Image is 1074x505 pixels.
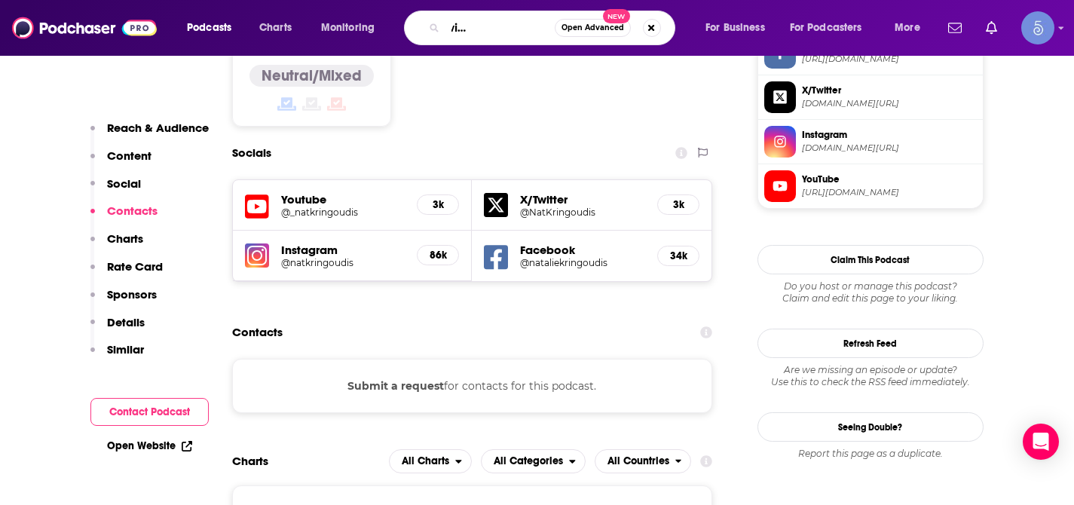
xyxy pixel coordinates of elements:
[107,439,192,452] a: Open Website
[281,243,405,257] h5: Instagram
[757,412,984,442] a: Seeing Double?
[561,24,624,32] span: Open Advanced
[90,176,141,204] button: Social
[1021,11,1054,44] span: Logged in as Spiral5-G1
[389,449,472,473] h2: Platforms
[281,207,405,218] a: @_natkringoudis
[107,287,157,301] p: Sponsors
[389,449,472,473] button: open menu
[802,142,977,154] span: instagram.com/natkringoudis
[90,204,158,231] button: Contacts
[90,398,209,426] button: Contact Podcast
[1021,11,1054,44] img: User Profile
[249,16,301,40] a: Charts
[90,342,144,370] button: Similar
[232,359,713,413] div: for contacts for this podcast.
[494,456,563,467] span: All Categories
[232,139,271,167] h2: Socials
[321,17,375,38] span: Monitoring
[520,207,645,218] a: @NatKringoudis
[780,16,884,40] button: open menu
[107,176,141,191] p: Social
[764,126,977,158] a: Instagram[DOMAIN_NAME][URL]
[90,148,151,176] button: Content
[757,280,984,292] span: Do you host or manage this podcast?
[430,198,446,211] h5: 3k
[90,315,145,343] button: Details
[757,280,984,305] div: Claim and edit this page to your liking.
[107,204,158,218] p: Contacts
[520,192,645,207] h5: X/Twitter
[107,121,209,135] p: Reach & Audience
[670,198,687,211] h5: 3k
[232,318,283,347] h2: Contacts
[1021,11,1054,44] button: Show profile menu
[802,54,977,65] span: https://www.facebook.com/nataliekringoudis
[430,249,446,262] h5: 86k
[757,448,984,460] div: Report this page as a duplicate.
[802,128,977,142] span: Instagram
[12,14,157,42] img: Podchaser - Follow, Share and Rate Podcasts
[942,15,968,41] a: Show notifications dropdown
[802,98,977,109] span: twitter.com/NatKringoudis
[445,16,555,40] input: Search podcasts, credits, & more...
[232,454,268,468] h2: Charts
[555,19,631,37] button: Open AdvancedNew
[176,16,251,40] button: open menu
[90,121,209,148] button: Reach & Audience
[520,243,645,257] h5: Facebook
[281,257,405,268] a: @natkringoudis
[311,16,394,40] button: open menu
[757,364,984,388] div: Are we missing an episode or update? Use this to check the RSS feed immediately.
[262,66,362,85] h4: Neutral/Mixed
[90,259,163,287] button: Rate Card
[107,259,163,274] p: Rate Card
[895,17,920,38] span: More
[90,231,143,259] button: Charts
[107,315,145,329] p: Details
[802,84,977,97] span: X/Twitter
[764,170,977,202] a: YouTube[URL][DOMAIN_NAME]
[1023,424,1059,460] div: Open Intercom Messenger
[281,192,405,207] h5: Youtube
[347,378,444,394] button: Submit a request
[695,16,784,40] button: open menu
[481,449,586,473] h2: Categories
[595,449,692,473] button: open menu
[670,249,687,262] h5: 34k
[607,456,669,467] span: All Countries
[481,449,586,473] button: open menu
[802,187,977,198] span: https://www.youtube.com/@_natkringoudis
[790,17,862,38] span: For Podcasters
[603,9,630,23] span: New
[107,342,144,357] p: Similar
[757,245,984,274] button: Claim This Podcast
[245,243,269,268] img: iconImage
[418,11,690,45] div: Search podcasts, credits, & more...
[107,148,151,163] p: Content
[187,17,231,38] span: Podcasts
[705,17,765,38] span: For Business
[757,329,984,358] button: Refresh Feed
[402,456,449,467] span: All Charts
[884,16,939,40] button: open menu
[802,173,977,186] span: YouTube
[90,287,157,315] button: Sponsors
[595,449,692,473] h2: Countries
[980,15,1003,41] a: Show notifications dropdown
[764,81,977,113] a: X/Twitter[DOMAIN_NAME][URL]
[520,257,645,268] a: @nataliekringoudis
[107,231,143,246] p: Charts
[259,17,292,38] span: Charts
